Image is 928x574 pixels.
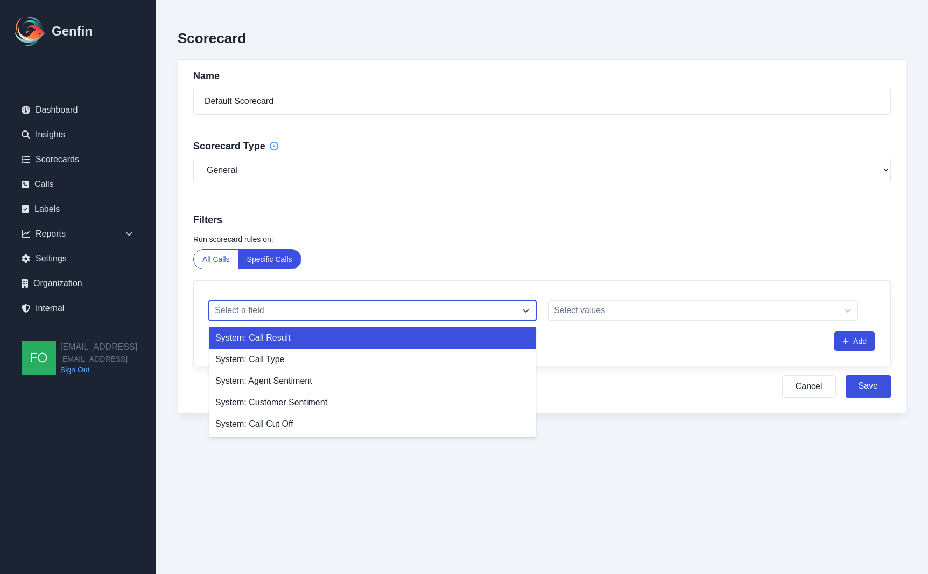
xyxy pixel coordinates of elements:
[193,88,891,115] input: Enter scorecard name
[834,331,875,351] button: Add
[22,341,56,375] img: founders@genfin.ai
[209,413,536,435] div: System: Call Cut Off
[782,375,836,398] button: Cancel
[60,341,137,354] h2: [EMAIL_ADDRESS]
[13,174,143,195] a: Calls
[13,124,143,146] a: Insights
[13,248,143,269] a: Settings
[60,354,137,364] span: [EMAIL_ADDRESS]
[193,234,891,245] label: Run scorecard rules on:
[209,349,536,370] div: System: Call Type
[178,30,246,46] h2: Scorecard
[194,250,238,269] button: All Calls
[846,375,891,398] button: Save
[13,14,47,49] img: Logo
[193,139,891,154] h3: Scorecard Type
[209,370,536,392] div: System: Agent Sentiment
[13,273,143,294] a: Organization
[13,99,143,121] a: Dashboard
[13,223,143,245] div: Reports
[238,250,301,269] button: Specific Calls
[209,392,536,413] div: System: Customer Sentiment
[13,149,143,170] a: Scorecards
[270,142,278,150] span: Info
[209,327,536,349] div: System: Call Result
[52,23,93,40] h1: Genfin
[193,68,891,84] h3: Name
[13,298,143,319] a: Internal
[60,364,137,375] a: Sign Out
[193,212,891,227] h3: Filters
[13,198,143,220] a: Labels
